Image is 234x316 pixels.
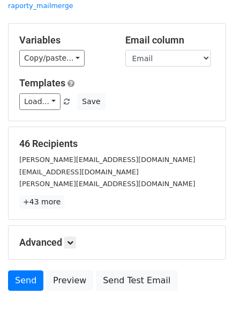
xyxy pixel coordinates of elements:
[77,93,105,110] button: Save
[8,270,43,291] a: Send
[46,270,93,291] a: Preview
[125,34,215,46] h5: Email column
[19,77,65,89] a: Templates
[19,237,215,248] h5: Advanced
[19,138,215,150] h5: 46 Recipients
[180,264,234,316] iframe: Chat Widget
[19,195,64,209] a: +43 more
[96,270,177,291] a: Send Test Email
[19,180,195,188] small: [PERSON_NAME][EMAIL_ADDRESS][DOMAIN_NAME]
[19,50,85,67] a: Copy/paste...
[19,168,139,176] small: [EMAIL_ADDRESS][DOMAIN_NAME]
[19,93,61,110] a: Load...
[19,34,109,46] h5: Variables
[180,264,234,316] div: Widżet czatu
[19,156,195,164] small: [PERSON_NAME][EMAIL_ADDRESS][DOMAIN_NAME]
